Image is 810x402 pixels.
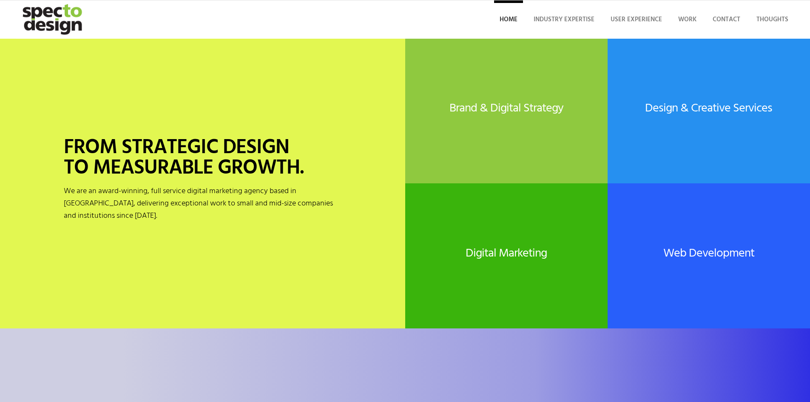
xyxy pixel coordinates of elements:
span: Home [500,14,517,25]
p: We are an award-winning, full service digital marketing agency based in [GEOGRAPHIC_DATA], delive... [64,185,341,222]
span: Industry Expertise [534,14,594,25]
span: User Experience [611,14,662,25]
img: specto-logo-2020 [16,0,90,39]
h2: Design & Creative Services [608,102,810,115]
a: Thoughts [751,0,794,39]
a: Industry Expertise [528,0,600,39]
h2: Brand & Digital Strategy [405,102,608,115]
span: Contact [713,14,740,25]
a: User Experience [605,0,668,39]
h1: FROM STRATEGIC DESIGN TO MEASURABLE GROWTH. [64,138,341,179]
a: Home [494,0,523,39]
a: Work [673,0,702,39]
span: Thoughts [756,14,788,25]
h2: Digital Marketing [405,247,608,260]
span: Work [678,14,696,25]
a: Contact [707,0,746,39]
a: Web Development [663,244,754,263]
